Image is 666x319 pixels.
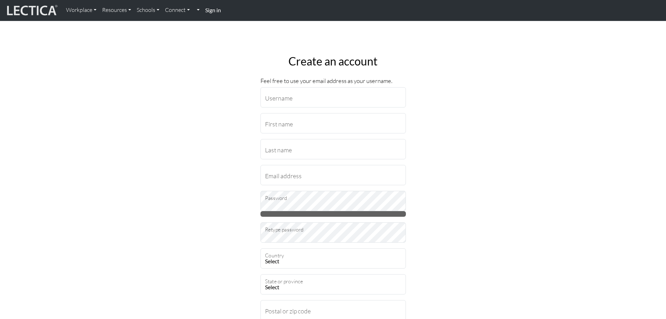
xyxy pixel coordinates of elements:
h2: Create an account [260,55,406,68]
a: Workplace [63,3,99,18]
p: Feel free to use your email address as your username. [260,76,406,86]
a: Resources [99,3,134,18]
strong: Sign in [205,7,221,13]
a: Sign in [202,3,224,18]
img: lecticalive [5,4,58,17]
a: Schools [134,3,162,18]
input: Last name [260,139,406,159]
input: Username [260,87,406,108]
input: First name [260,113,406,133]
input: Email address [260,165,406,185]
a: Connect [162,3,193,18]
